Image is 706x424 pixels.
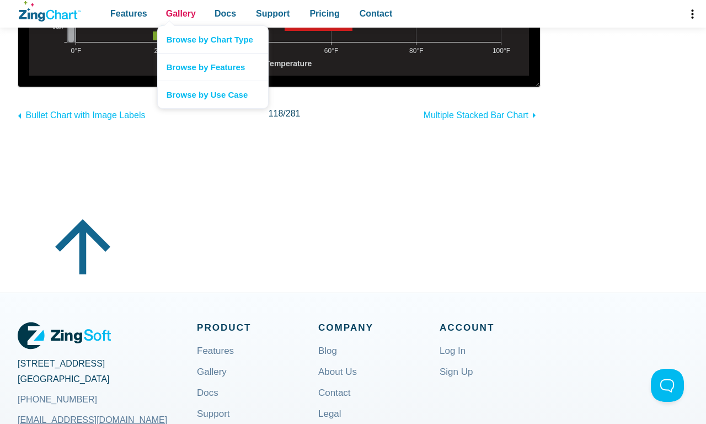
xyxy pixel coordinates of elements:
span: Pricing [309,6,339,21]
span: Multiple Stacked Bar Chart [424,110,528,120]
a: Browse by Chart Type [158,26,268,53]
span: Gallery [166,6,196,21]
a: ZingChart Logo. Click to return to the homepage [19,1,81,22]
span: Contact [360,6,393,21]
span: 281 [286,109,301,118]
a: Gallery [197,368,227,394]
span: Product [197,320,318,336]
address: [STREET_ADDRESS] [GEOGRAPHIC_DATA] [18,356,197,412]
a: Contact [318,389,351,415]
a: Sign Up [440,368,473,394]
a: Log In [440,347,466,373]
span: 118 [269,109,284,118]
a: Docs [197,389,218,415]
a: About Us [318,368,357,394]
span: Account [440,320,561,336]
a: Bullet Chart with Image Labels [18,105,145,123]
a: Blog [318,347,337,373]
a: [PHONE_NUMBER] [18,386,197,413]
span: Support [256,6,290,21]
span: Features [110,6,147,21]
iframe: Toggle Customer Support [651,369,684,402]
a: ZingSoft Logo. Click to visit the ZingSoft site (external). [18,320,111,352]
span: Company [318,320,440,336]
span: Bullet Chart with Image Labels [25,110,145,120]
span: / [269,106,301,121]
a: Features [197,347,234,373]
span: Docs [215,6,236,21]
a: Browse by Features [158,53,268,81]
a: Browse by Use Case [158,81,268,108]
a: Multiple Stacked Bar Chart [424,105,541,123]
